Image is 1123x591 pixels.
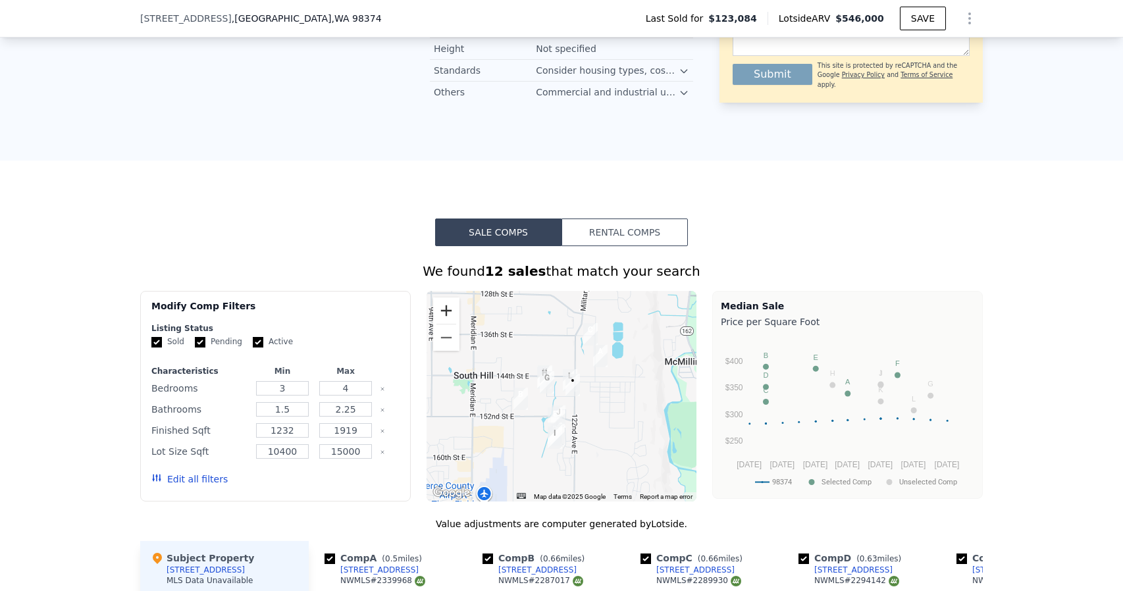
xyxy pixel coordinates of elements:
a: [STREET_ADDRESS] [798,565,893,575]
div: This site is protected by reCAPTCHA and the Google and apply. [818,61,970,90]
button: Show Options [956,5,983,32]
text: [DATE] [803,460,828,469]
img: NWMLS Logo [573,576,583,586]
text: F [895,359,900,367]
div: 11816 153rd Street Ct E [551,405,565,428]
text: [DATE] [935,460,960,469]
a: Open this area in Google Maps (opens a new window) [430,484,473,501]
text: K [878,386,883,394]
div: 14612 116th Avenue Ct E [537,367,552,389]
div: Modify Comp Filters [151,299,400,323]
div: Value adjustments are computer generated by Lotside . [140,517,983,530]
button: Edit all filters [151,473,228,486]
text: E [814,353,818,361]
div: 14705 116th Avenue Ct E [540,371,554,394]
div: Characteristics [151,366,248,376]
div: NWMLS # 2289930 [656,575,741,586]
a: Report a map error [640,493,692,500]
span: ( miles) [851,554,906,563]
div: 15804 118th Avenue Ct E [548,426,562,449]
input: Pending [195,337,205,347]
div: [STREET_ADDRESS] [656,565,735,575]
text: Unselected Comp [899,478,957,486]
span: 0.63 [860,554,877,563]
button: Submit [733,64,812,85]
div: Comp E [956,552,1063,565]
div: [STREET_ADDRESS] [498,565,577,575]
div: We found that match your search [140,262,983,280]
div: 14109 127th Ave E [593,345,608,367]
div: 15002 112th Ave E [513,388,528,410]
div: Bedrooms [151,379,248,398]
div: 15723 118th Avenue Ct E [550,424,565,446]
button: Clear [380,386,385,392]
div: 14602 116th Avenue Ct E [538,365,552,388]
a: [STREET_ADDRESS] [640,565,735,575]
input: Sold [151,337,162,347]
div: NWMLS # 2304518 [972,575,1057,586]
div: Comp A [325,552,427,565]
div: Lot Size Sqft [151,442,248,461]
button: Rental Comps [561,218,688,246]
text: [DATE] [868,460,893,469]
text: $400 [725,357,743,366]
button: Keyboard shortcuts [517,493,526,499]
label: Pending [195,336,242,347]
strong: 12 sales [485,263,546,279]
a: Terms of Service [901,71,953,78]
div: Comp C [640,552,748,565]
div: Comp D [798,552,906,565]
text: Selected Comp [822,478,872,486]
input: Active [253,337,263,347]
div: 12122 147th Street Ct E [565,374,580,396]
div: 12506 137th Street Ct E [583,323,598,346]
text: A [845,378,850,386]
text: H [830,369,835,377]
text: L [912,395,916,403]
span: 0.66 [543,554,561,563]
button: Sale Comps [435,218,561,246]
label: Active [253,336,293,347]
button: Zoom out [433,324,459,351]
a: [STREET_ADDRESS] [956,565,1051,575]
button: Clear [380,450,385,455]
a: Terms (opens in new tab) [614,493,632,500]
div: [STREET_ADDRESS] [340,565,419,575]
span: , [GEOGRAPHIC_DATA] [232,12,382,25]
div: Others [434,86,536,99]
text: 98374 [772,478,792,486]
button: Zoom in [433,297,459,324]
text: [DATE] [901,460,926,469]
text: J [879,369,883,377]
span: $123,084 [708,12,757,25]
text: D [764,371,769,379]
button: SAVE [900,7,946,30]
div: 15406 118th Avenue Ct E [548,407,562,430]
span: $546,000 [835,13,884,24]
div: Standards [434,64,536,77]
text: [DATE] [770,460,795,469]
img: NWMLS Logo [415,576,425,586]
span: Last Sold for [646,12,709,25]
div: Bathrooms [151,400,248,419]
div: [STREET_ADDRESS] [972,565,1051,575]
div: 15720 118th Avenue Ct E [548,423,562,445]
text: $350 [725,383,743,392]
img: NWMLS Logo [889,576,899,586]
a: [STREET_ADDRESS] [325,565,419,575]
span: ( miles) [535,554,590,563]
div: NWMLS # 2294142 [814,575,899,586]
svg: A chart. [721,331,974,496]
div: Height [434,42,536,55]
div: MLS Data Unavailable [167,575,253,586]
img: Google [430,484,473,501]
span: ( miles) [377,554,427,563]
span: Map data ©2025 Google [534,493,606,500]
text: $250 [725,436,743,446]
div: NWMLS # 2287017 [498,575,583,586]
label: Sold [151,336,184,347]
div: Subject Property [151,552,254,565]
text: B [764,351,768,359]
div: Finished Sqft [151,421,248,440]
